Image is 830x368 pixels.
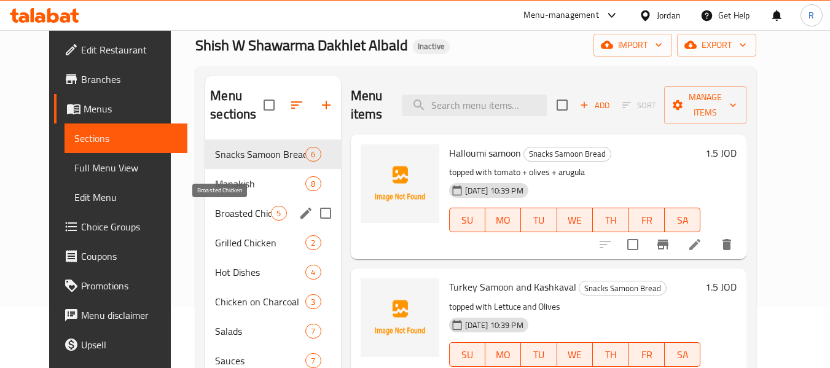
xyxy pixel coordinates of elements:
[490,211,516,229] span: MO
[402,95,547,116] input: search
[65,182,188,212] a: Edit Menu
[306,237,320,249] span: 2
[81,219,178,234] span: Choice Groups
[54,241,188,271] a: Coupons
[351,87,388,123] h2: Menu items
[449,342,485,367] button: SU
[455,346,480,364] span: SU
[593,342,628,367] button: TH
[579,281,667,296] div: Snacks Samoon Bread
[81,249,178,264] span: Coupons
[65,123,188,153] a: Sections
[54,271,188,300] a: Promotions
[413,39,450,54] div: Inactive
[521,208,557,232] button: TU
[305,147,321,162] div: items
[460,185,528,197] span: [DATE] 10:39 PM
[81,42,178,57] span: Edit Restaurant
[485,208,521,232] button: MO
[521,342,557,367] button: TU
[523,8,599,23] div: Menu-management
[305,176,321,191] div: items
[271,206,286,221] div: items
[297,204,315,222] button: edit
[633,346,659,364] span: FR
[557,342,593,367] button: WE
[557,208,593,232] button: WE
[215,265,305,280] span: Hot Dishes
[54,212,188,241] a: Choice Groups
[490,346,516,364] span: MO
[665,342,700,367] button: SA
[54,65,188,94] a: Branches
[205,139,340,169] div: Snacks Samoon Bread6
[705,144,737,162] h6: 1.5 JOD
[670,211,695,229] span: SA
[311,90,341,120] button: Add section
[215,353,305,368] span: Sauces
[361,278,439,357] img: Turkey Samoon and Kashkaval
[460,319,528,331] span: [DATE] 10:39 PM
[306,178,320,190] span: 8
[562,346,588,364] span: WE
[455,211,480,229] span: SU
[485,342,521,367] button: MO
[282,90,311,120] span: Sort sections
[712,230,742,259] button: delete
[81,308,178,323] span: Menu disclaimer
[677,34,756,57] button: export
[306,296,320,308] span: 3
[215,147,305,162] span: Snacks Samoon Bread
[215,206,271,221] span: Broasted Chicken
[74,190,178,205] span: Edit Menu
[808,9,814,22] span: R
[215,324,305,339] span: Salads
[614,96,664,115] span: Select section first
[74,160,178,175] span: Full Menu View
[578,98,611,112] span: Add
[205,316,340,346] div: Salads7
[449,208,485,232] button: SU
[674,90,737,120] span: Manage items
[526,346,552,364] span: TU
[306,267,320,278] span: 4
[664,86,746,124] button: Manage items
[628,208,664,232] button: FR
[579,281,666,296] span: Snacks Samoon Bread
[305,265,321,280] div: items
[81,72,178,87] span: Branches
[215,235,305,250] span: Grilled Chicken
[593,34,672,57] button: import
[306,149,320,160] span: 6
[705,278,737,296] h6: 1.5 JOD
[449,299,701,315] p: topped with Lettuce and Olives
[526,211,552,229] span: TU
[81,278,178,293] span: Promotions
[205,198,340,228] div: Broasted Chicken5edit
[603,37,662,53] span: import
[205,287,340,316] div: Chicken on Charcoal3
[195,31,408,59] span: Shish W Shawarma Dakhlet Albald
[84,101,178,116] span: Menus
[205,257,340,287] div: Hot Dishes4
[54,300,188,330] a: Menu disclaimer
[628,342,664,367] button: FR
[305,235,321,250] div: items
[215,294,305,309] span: Chicken on Charcoal
[575,96,614,115] span: Add item
[306,355,320,367] span: 7
[65,153,188,182] a: Full Menu View
[633,211,659,229] span: FR
[549,92,575,118] span: Select section
[620,232,646,257] span: Select to update
[74,131,178,146] span: Sections
[305,353,321,368] div: items
[81,337,178,352] span: Upsell
[524,147,611,161] span: Snacks Samoon Bread
[54,330,188,359] a: Upsell
[256,92,282,118] span: Select all sections
[361,144,439,223] img: Halloumi samoon
[305,294,321,309] div: items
